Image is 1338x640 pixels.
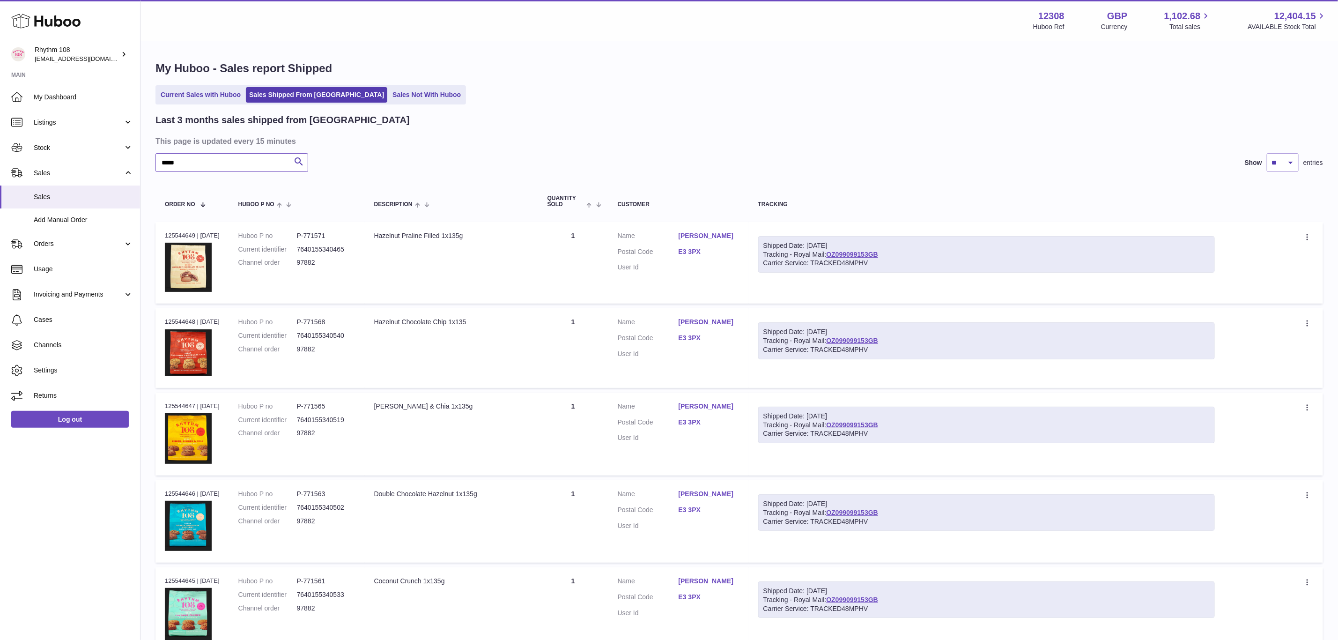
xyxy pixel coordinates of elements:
[165,402,220,410] div: 125544647 | [DATE]
[1107,10,1127,22] strong: GBP
[35,55,138,62] span: [EMAIL_ADDRESS][DOMAIN_NAME]
[297,429,355,438] dd: 97882
[758,407,1215,444] div: Tracking - Royal Mail:
[826,337,878,344] a: OZ099099153GB
[1274,10,1316,22] span: 12,404.15
[165,243,212,292] img: 123081684746496.jpg
[679,418,739,427] a: E3 3PX
[238,345,297,354] dt: Channel order
[165,577,220,585] div: 125544645 | [DATE]
[1169,22,1211,31] span: Total sales
[1164,10,1212,31] a: 1,102.68 Total sales
[758,236,1215,273] div: Tracking - Royal Mail:
[679,506,739,514] a: E3 3PX
[34,193,133,201] span: Sales
[374,318,529,327] div: Hazelnut Chocolate Chip 1x135
[34,118,123,127] span: Listings
[297,318,355,327] dd: P-771568
[238,245,297,254] dt: Current identifier
[618,334,679,345] dt: Postal Code
[34,315,133,324] span: Cases
[374,490,529,499] div: Double Chocolate Hazelnut 1x135g
[238,517,297,526] dt: Channel order
[34,265,133,274] span: Usage
[763,327,1210,336] div: Shipped Date: [DATE]
[165,413,212,464] img: 123081684746449.jpg
[165,329,212,376] img: 123081684746190.JPG
[238,318,297,327] dt: Huboo P no
[618,577,679,588] dt: Name
[34,143,123,152] span: Stock
[297,258,355,267] dd: 97882
[1164,10,1201,22] span: 1,102.68
[374,402,529,411] div: [PERSON_NAME] & Chia 1x135g
[165,501,212,551] img: 123081684746297.jpg
[1038,10,1064,22] strong: 12308
[155,61,1323,76] h1: My Huboo - Sales report Shipped
[763,241,1210,250] div: Shipped Date: [DATE]
[11,47,25,61] img: orders@rhythm108.com
[238,416,297,424] dt: Current identifier
[165,318,220,326] div: 125544648 | [DATE]
[618,521,679,530] dt: User Id
[297,503,355,512] dd: 7640155340502
[538,222,608,304] td: 1
[238,331,297,340] dt: Current identifier
[538,393,608,476] td: 1
[297,331,355,340] dd: 7640155340540
[297,416,355,424] dd: 7640155340519
[679,593,739,602] a: E3 3PX
[34,93,133,102] span: My Dashboard
[763,587,1210,595] div: Shipped Date: [DATE]
[246,87,387,103] a: Sales Shipped From [GEOGRAPHIC_DATA]
[618,433,679,442] dt: User Id
[826,251,878,258] a: OZ099099153GB
[679,334,739,342] a: E3 3PX
[297,245,355,254] dd: 7640155340465
[297,490,355,499] dd: P-771563
[679,402,739,411] a: [PERSON_NAME]
[297,604,355,613] dd: 97882
[34,216,133,224] span: Add Manual Order
[763,412,1210,421] div: Shipped Date: [DATE]
[1033,22,1064,31] div: Huboo Ref
[35,45,119,63] div: Rhythm 108
[155,136,1321,146] h3: This page is updated every 15 minutes
[34,391,133,400] span: Returns
[618,231,679,243] dt: Name
[297,231,355,240] dd: P-771571
[679,577,739,586] a: [PERSON_NAME]
[618,506,679,517] dt: Postal Code
[618,593,679,604] dt: Postal Code
[297,517,355,526] dd: 97882
[165,231,220,240] div: 125544649 | [DATE]
[297,577,355,586] dd: P-771561
[374,577,529,586] div: Coconut Crunch 1x135g
[297,590,355,599] dd: 7640155340533
[238,503,297,512] dt: Current identifier
[34,341,133,350] span: Channels
[238,231,297,240] dt: Huboo P no
[547,195,584,208] span: Quantity Sold
[297,402,355,411] dd: P-771565
[34,239,123,248] span: Orders
[238,604,297,613] dt: Channel order
[157,87,244,103] a: Current Sales with Huboo
[763,604,1210,613] div: Carrier Service: TRACKED48MPHV
[618,247,679,259] dt: Postal Code
[618,490,679,501] dt: Name
[155,114,410,127] h2: Last 3 months sales shipped from [GEOGRAPHIC_DATA]
[34,169,123,178] span: Sales
[763,259,1210,268] div: Carrier Service: TRACKED48MPHV
[763,517,1210,526] div: Carrier Service: TRACKED48MPHV
[763,499,1210,508] div: Shipped Date: [DATE]
[679,490,739,499] a: [PERSON_NAME]
[238,429,297,438] dt: Channel order
[763,345,1210,354] div: Carrier Service: TRACKED48MPHV
[618,318,679,329] dt: Name
[758,322,1215,359] div: Tracking - Royal Mail:
[538,308,608,387] td: 1
[1303,158,1323,167] span: entries
[618,418,679,429] dt: Postal Code
[34,366,133,375] span: Settings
